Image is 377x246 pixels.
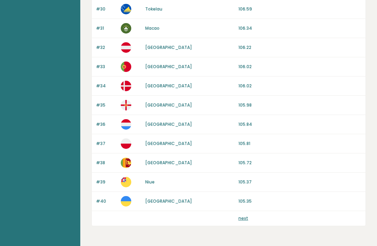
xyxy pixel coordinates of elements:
img: ua.svg [121,196,131,207]
p: #32 [96,45,117,51]
p: 105.72 [238,160,361,166]
p: 106.22 [238,45,361,51]
a: [GEOGRAPHIC_DATA] [145,102,192,108]
p: 105.37 [238,179,361,186]
a: [GEOGRAPHIC_DATA] [145,122,192,128]
p: #31 [96,26,117,32]
img: mo.svg [121,23,131,34]
img: lu.svg [121,120,131,130]
p: 106.02 [238,83,361,89]
img: pt.svg [121,62,131,72]
img: nu.svg [121,177,131,188]
a: Niue [145,179,155,185]
p: #35 [96,102,117,109]
p: 106.02 [238,64,361,70]
img: dk.svg [121,81,131,92]
a: [GEOGRAPHIC_DATA] [145,141,192,147]
img: tk.svg [121,4,131,15]
a: Macao [145,26,160,31]
p: #36 [96,122,117,128]
p: #39 [96,179,117,186]
p: #40 [96,198,117,205]
p: 106.34 [238,26,361,32]
p: 106.59 [238,6,361,13]
a: [GEOGRAPHIC_DATA] [145,160,192,166]
p: 105.81 [238,141,361,147]
img: gg.svg [121,100,131,111]
img: at.svg [121,43,131,53]
img: pl.svg [121,139,131,149]
p: 105.84 [238,122,361,128]
p: #38 [96,160,117,166]
p: #30 [96,6,117,13]
p: #33 [96,64,117,70]
a: [GEOGRAPHIC_DATA] [145,198,192,204]
p: #37 [96,141,117,147]
p: #34 [96,83,117,89]
a: Tokelau [145,6,162,12]
a: [GEOGRAPHIC_DATA] [145,64,192,70]
a: [GEOGRAPHIC_DATA] [145,83,192,89]
p: 105.35 [238,198,361,205]
a: [GEOGRAPHIC_DATA] [145,45,192,51]
a: next [238,216,248,222]
img: lk.svg [121,158,131,168]
p: 105.98 [238,102,361,109]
